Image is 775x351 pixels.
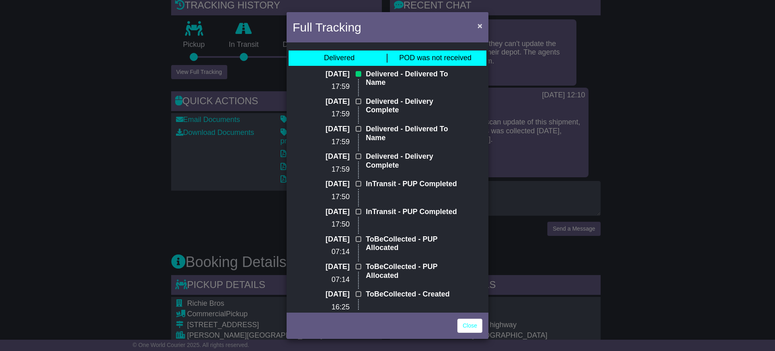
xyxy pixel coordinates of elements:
p: InTransit - PUP Completed [366,208,461,216]
a: Close [457,319,482,333]
p: [DATE] [314,125,350,134]
p: [DATE] [314,97,350,106]
p: [DATE] [314,290,350,299]
p: 17:50 [314,220,350,229]
p: 17:59 [314,138,350,147]
p: ToBeCollected - PUP Allocated [366,235,461,252]
p: ToBeCollected - PUP Allocated [366,263,461,280]
p: 17:59 [314,110,350,119]
div: Delivered [324,54,354,63]
span: × [478,21,482,30]
p: [DATE] [314,208,350,216]
p: 07:14 [314,275,350,284]
p: [DATE] [314,152,350,161]
button: Close [473,17,486,34]
p: 17:50 [314,193,350,202]
span: POD was not received [399,54,471,62]
p: Delivered - Delivered To Name [366,70,461,87]
p: Delivered - Delivery Complete [366,97,461,115]
p: [DATE] [314,180,350,189]
p: InTransit - PUP Completed [366,180,461,189]
p: Delivered - Delivery Complete [366,152,461,170]
p: Delivered - Delivered To Name [366,125,461,142]
p: ToBeCollected - Created [366,290,461,299]
p: 17:59 [314,165,350,174]
p: [DATE] [314,70,350,79]
h4: Full Tracking [293,18,361,36]
p: 07:14 [314,248,350,256]
p: [DATE] [314,263,350,271]
p: 17:59 [314,82,350,91]
p: 16:25 [314,303,350,312]
p: [DATE] [314,235,350,244]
